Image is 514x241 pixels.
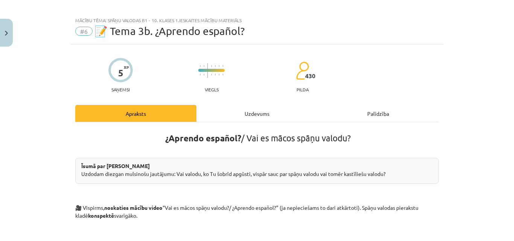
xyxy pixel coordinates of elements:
div: Uzdodam diezgan mulsinošu jautājumu: Vai valodu, ko Tu šobrīd apgūsti, vispār sauc par spāņu valo... [75,158,439,184]
p: 🎥 Vispirms, “Vai es mācos spāņu valodu?/ ¿Aprendo español?” (ja nepieciešams to dari atkārtoti). ... [75,200,439,220]
strong: Īsumā par [PERSON_NAME] [81,162,150,169]
img: icon-long-line-d9ea69661e0d244f92f715978eff75569469978d946b2353a9bb055b3ed8787d.svg [207,63,208,78]
div: Palīdzība [318,105,439,122]
strong: noskaties mācību video [104,204,163,211]
img: icon-short-line-57e1e144782c952c97e751825c79c345078a6d821885a25fce030b3d8c18986b.svg [204,74,204,76]
p: pilda [297,87,309,92]
span: 📝 Tema 3b. ¿Aprendo español? [94,25,245,37]
p: Viegls [205,87,219,92]
span: #6 [75,27,93,36]
img: icon-short-line-57e1e144782c952c97e751825c79c345078a6d821885a25fce030b3d8c18986b.svg [219,65,219,67]
span: 430 [305,73,315,79]
img: students-c634bb4e5e11cddfef0936a35e636f08e4e9abd3cc4e673bd6f9a4125e45ecb1.svg [296,61,309,80]
img: icon-close-lesson-0947bae3869378f0d4975bcd49f059093ad1ed9edebbc8119c70593378902aed.svg [5,31,8,36]
div: 5 [118,68,123,78]
img: icon-short-line-57e1e144782c952c97e751825c79c345078a6d821885a25fce030b3d8c18986b.svg [211,74,212,76]
div: Mācību tēma: Spāņu valodas b1 - 10. klases 1.ieskaites mācību materiāls [75,18,439,23]
img: icon-short-line-57e1e144782c952c97e751825c79c345078a6d821885a25fce030b3d8c18986b.svg [219,74,219,76]
strong: konspektē [88,212,114,219]
div: Uzdevums [196,105,318,122]
img: icon-short-line-57e1e144782c952c97e751825c79c345078a6d821885a25fce030b3d8c18986b.svg [211,65,212,67]
img: icon-short-line-57e1e144782c952c97e751825c79c345078a6d821885a25fce030b3d8c18986b.svg [204,65,204,67]
div: Apraksts [75,105,196,122]
h1: / Vai es mācos spāņu valodu? [75,129,439,143]
span: XP [124,65,129,69]
strong: ¿Aprendo español? [165,133,241,144]
p: Saņemsi [108,87,133,92]
img: icon-short-line-57e1e144782c952c97e751825c79c345078a6d821885a25fce030b3d8c18986b.svg [222,74,223,76]
img: icon-short-line-57e1e144782c952c97e751825c79c345078a6d821885a25fce030b3d8c18986b.svg [222,65,223,67]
